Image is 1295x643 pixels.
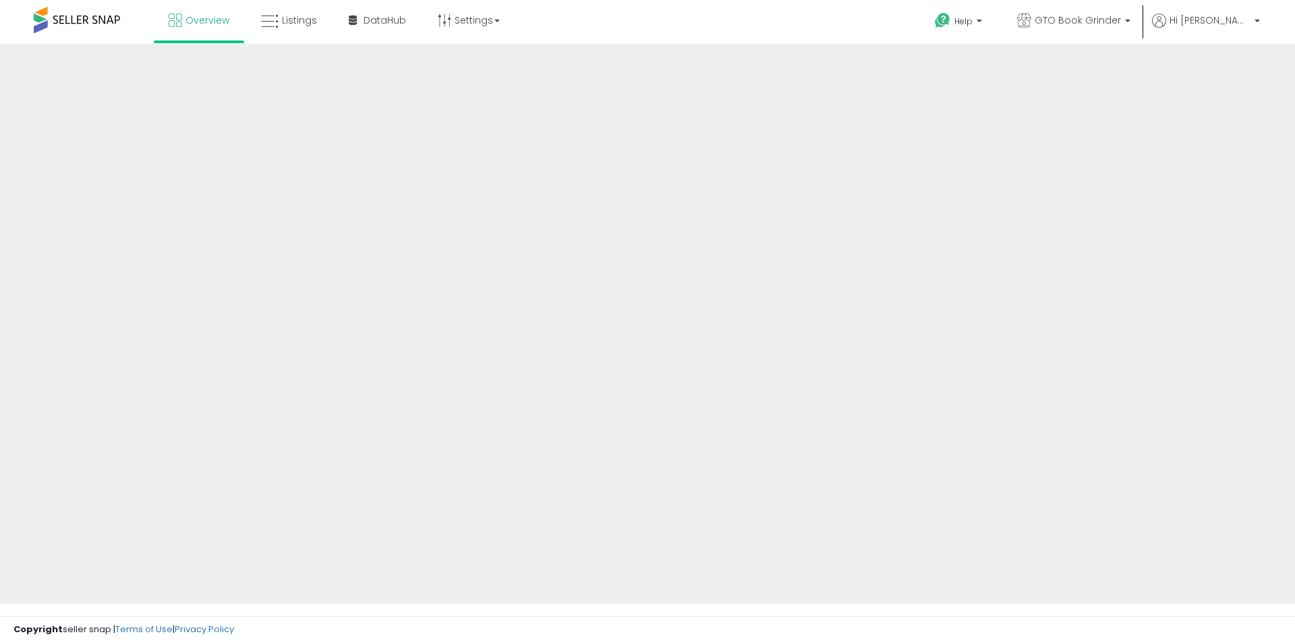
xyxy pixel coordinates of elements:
[954,16,973,27] span: Help
[1170,13,1250,27] span: Hi [PERSON_NAME]
[1152,13,1260,44] a: Hi [PERSON_NAME]
[1035,13,1121,27] span: GTO Book Grinder
[185,13,229,27] span: Overview
[364,13,406,27] span: DataHub
[924,2,996,44] a: Help
[934,12,951,29] i: Get Help
[282,13,317,27] span: Listings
